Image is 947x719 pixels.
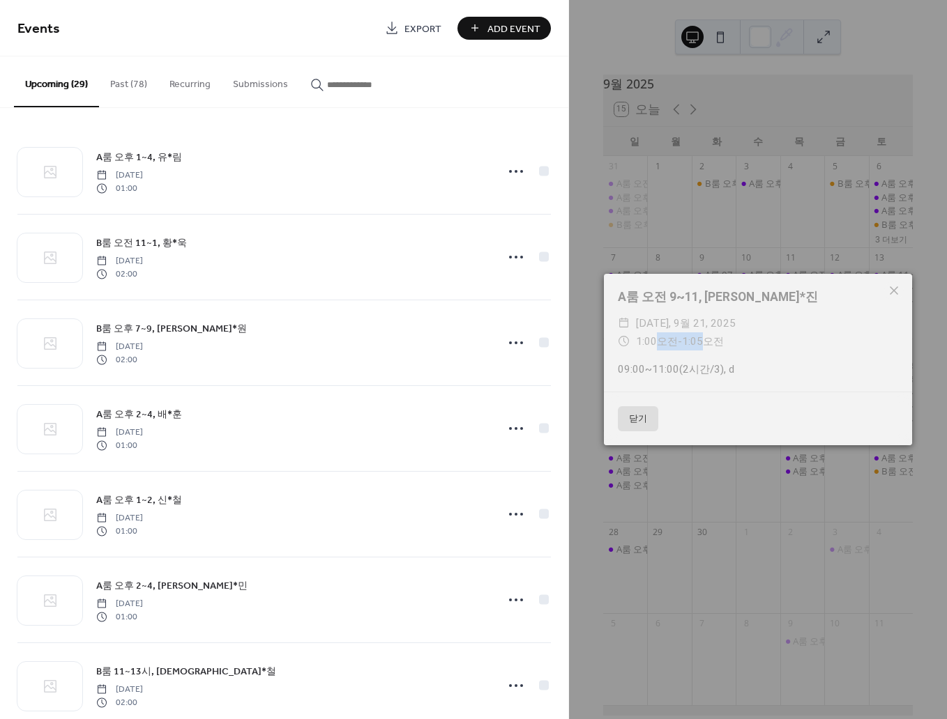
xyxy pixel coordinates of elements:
button: Upcoming (29) [14,56,99,107]
span: A룸 오후 1~2, 신*철 [96,493,182,508]
span: Events [17,15,60,42]
span: 01:00 [96,439,143,451]
span: A룸 오후 1~4, 유*림 [96,150,182,165]
span: [DATE] [96,341,143,353]
span: Export [404,22,441,36]
span: 1:00오전 [636,335,678,348]
a: A룸 오후 1~4, 유*림 [96,149,182,165]
span: [DATE] [96,169,143,182]
button: Recurring [158,56,222,106]
div: A룸 오전 9~11, [PERSON_NAME]*진 [604,288,912,306]
span: [DATE] [96,426,143,439]
span: 1:05오전 [682,335,724,348]
div: ​ [618,332,630,350]
span: A룸 오후 2~4, 배*훈 [96,408,182,422]
button: Add Event [457,17,551,40]
div: ​ [618,314,630,332]
span: - [678,335,682,348]
span: 02:00 [96,353,143,366]
span: [DATE] [96,255,143,268]
button: Submissions [222,56,299,106]
a: A룸 오후 1~2, 신*철 [96,492,182,508]
span: [DATE], 9월 21, 2025 [636,314,736,332]
span: [DATE] [96,598,143,610]
span: B룸 11~13시, [DEMOGRAPHIC_DATA]*철 [96,665,276,679]
span: A룸 오후 2~4, [PERSON_NAME]*민 [96,579,248,594]
span: 01:00 [96,610,143,623]
button: Past (78) [99,56,158,106]
span: 02:00 [96,696,143,709]
button: 닫기 [618,406,658,431]
a: B룸 오전 11~1, 황*욱 [96,235,187,251]
span: B룸 오후 7~9, [PERSON_NAME]*원 [96,322,247,337]
a: B룸 11~13시, [DEMOGRAPHIC_DATA]*철 [96,663,276,679]
span: 01:00 [96,182,143,194]
a: A룸 오후 2~4, [PERSON_NAME]*민 [96,578,248,594]
span: Add Event [487,22,540,36]
span: 02:00 [96,268,143,280]
span: B룸 오전 11~1, 황*욱 [96,236,187,251]
a: Export [374,17,452,40]
a: B룸 오후 7~9, [PERSON_NAME]*원 [96,320,247,337]
span: 01:00 [96,525,143,537]
span: [DATE] [96,512,143,525]
span: [DATE] [96,683,143,696]
a: A룸 오후 2~4, 배*훈 [96,406,182,422]
div: 09:00~11:00(2시간/3), d [604,362,912,378]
